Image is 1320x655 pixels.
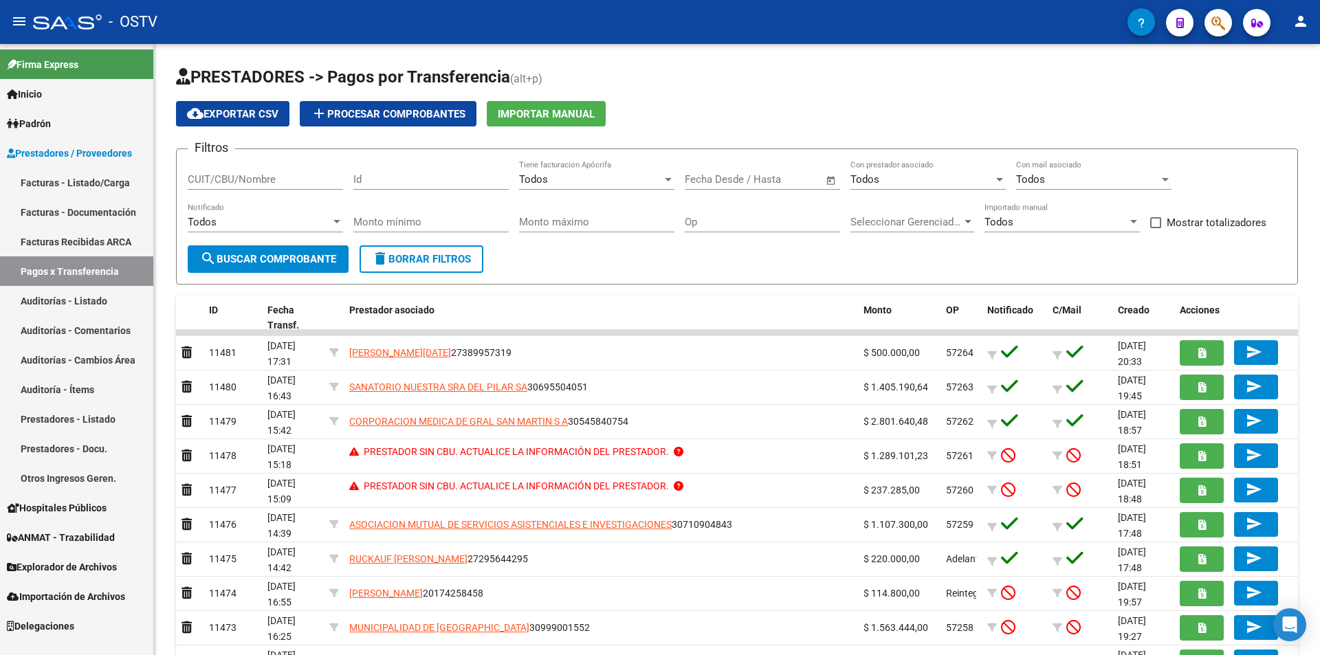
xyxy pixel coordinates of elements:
[209,450,236,461] span: 11478
[188,216,217,228] span: Todos
[364,444,669,460] p: PRESTADOR SIN CBU. ACTUALICE LA INFORMACIÓN DEL PRESTADOR.
[267,512,296,539] span: [DATE] 14:39
[863,588,920,599] span: $ 114.800,00
[982,296,1047,341] datatable-header-cell: Notificado
[863,347,920,358] span: $ 500.000,00
[176,101,289,126] button: Exportar CSV
[209,416,236,427] span: 11479
[1246,550,1262,566] mat-icon: send
[863,485,920,496] span: $ 237.285,00
[188,138,235,157] h3: Filtros
[364,478,669,494] p: PRESTADOR SIN CBU. ACTUALICE LA INFORMACIÓN DEL PRESTADOR.
[940,296,982,341] datatable-header-cell: OP
[1118,340,1146,367] span: [DATE] 20:33
[946,553,984,564] span: Adelanto
[1273,608,1306,641] div: Open Intercom Messenger
[349,588,483,599] span: 20174258458
[209,553,236,564] span: 11475
[7,530,115,545] span: ANMAT - Trazabilidad
[209,485,236,496] span: 11477
[1118,615,1146,642] span: [DATE] 19:27
[987,304,1033,315] span: Notificado
[7,57,78,72] span: Firma Express
[1174,296,1298,341] datatable-header-cell: Acciones
[267,443,296,470] span: [DATE] 15:18
[863,381,928,392] span: $ 1.405.190,64
[7,619,74,634] span: Delegaciones
[1246,584,1262,601] mat-icon: send
[267,304,299,331] span: Fecha Transf.
[109,7,157,37] span: - OSTV
[1118,443,1146,470] span: [DATE] 18:51
[753,173,819,186] input: Fecha fin
[360,245,483,273] button: Borrar Filtros
[1053,304,1081,315] span: C/Mail
[946,588,987,599] span: Reintegro
[510,72,542,85] span: (alt+p)
[984,216,1013,228] span: Todos
[946,347,973,358] span: 57264
[311,105,327,122] mat-icon: add
[349,553,467,564] span: RUCKAUF [PERSON_NAME]
[863,519,928,530] span: $ 1.107.300,00
[1246,378,1262,395] mat-icon: send
[267,375,296,401] span: [DATE] 16:43
[863,304,892,315] span: Monto
[372,253,471,265] span: Borrar Filtros
[1246,344,1262,360] mat-icon: send
[267,546,296,573] span: [DATE] 14:42
[209,347,236,358] span: 11481
[685,173,740,186] input: Fecha inicio
[1118,409,1146,436] span: [DATE] 18:57
[1246,412,1262,429] mat-icon: send
[187,105,203,122] mat-icon: cloud_download
[946,622,973,633] span: 57258
[1246,481,1262,498] mat-icon: send
[209,381,236,392] span: 11480
[863,553,920,564] span: $ 220.000,00
[7,500,107,515] span: Hospitales Públicos
[1180,304,1220,315] span: Acciones
[946,304,959,315] span: OP
[1016,173,1045,186] span: Todos
[349,381,588,392] span: 30695504051
[349,519,732,530] span: 30710904843
[7,559,117,575] span: Explorador de Archivos
[1167,214,1266,231] span: Mostrar totalizadores
[349,304,434,315] span: Prestador asociado
[209,304,218,315] span: ID
[7,146,132,161] span: Prestadores / Proveedores
[200,250,217,267] mat-icon: search
[946,381,973,392] span: 57263
[1246,447,1262,463] mat-icon: send
[1047,296,1112,341] datatable-header-cell: C/Mail
[349,381,527,392] span: SANATORIO NUESTRA SRA DEL PILAR SA
[946,450,973,461] span: 57261
[11,13,27,30] mat-icon: menu
[824,173,839,188] button: Open calendar
[176,67,510,87] span: PRESTADORES -> Pagos por Transferencia
[267,340,296,367] span: [DATE] 17:31
[1246,515,1262,532] mat-icon: send
[7,87,42,102] span: Inicio
[1118,512,1146,539] span: [DATE] 17:48
[262,296,324,341] datatable-header-cell: Fecha Transf.
[1118,546,1146,573] span: [DATE] 17:48
[946,485,973,496] span: 57260
[209,519,236,530] span: 11476
[349,553,528,564] span: 27295644295
[1118,581,1146,608] span: [DATE] 19:57
[311,108,465,120] span: Procesar Comprobantes
[858,296,940,341] datatable-header-cell: Monto
[187,108,278,120] span: Exportar CSV
[946,416,973,427] span: 57262
[209,622,236,633] span: 11473
[498,108,595,120] span: Importar Manual
[349,416,628,427] span: 30545840754
[349,347,451,358] span: [PERSON_NAME][DATE]
[200,253,336,265] span: Buscar Comprobante
[203,296,262,341] datatable-header-cell: ID
[349,347,511,358] span: 27389957319
[863,622,928,633] span: $ 1.563.444,00
[1118,304,1149,315] span: Creado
